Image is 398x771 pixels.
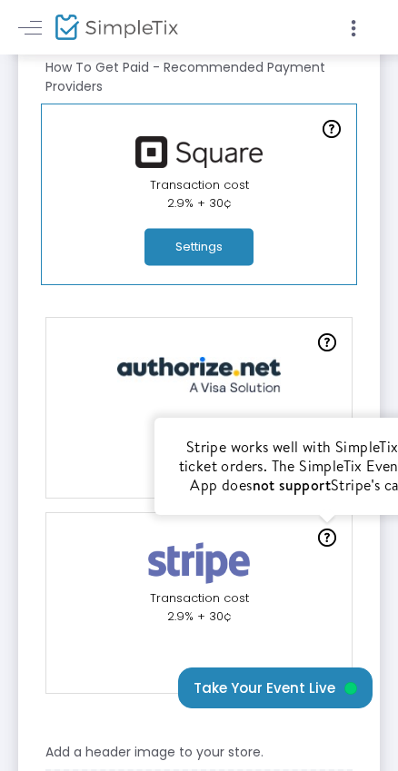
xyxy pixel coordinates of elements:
[167,608,232,625] span: 2.9% + 30¢
[150,176,249,193] span: Transaction cost
[108,357,290,392] img: authorize.jpg
[318,333,336,351] img: question-mark
[126,136,272,168] img: square.png
[253,475,331,495] span: not support
[178,667,373,708] button: Take Your Event Live
[323,120,341,138] img: question-mark
[318,529,336,547] img: question-mark
[150,589,249,607] span: Transaction cost
[45,58,353,96] m-panel-subtitle: How To Get Paid - Recommended Payment Providers
[144,229,254,266] button: Settings
[167,194,232,212] span: 2.9% + 30¢
[45,743,264,762] m-panel-subtitle: Add a header image to your store.
[138,539,261,588] img: stripe.png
